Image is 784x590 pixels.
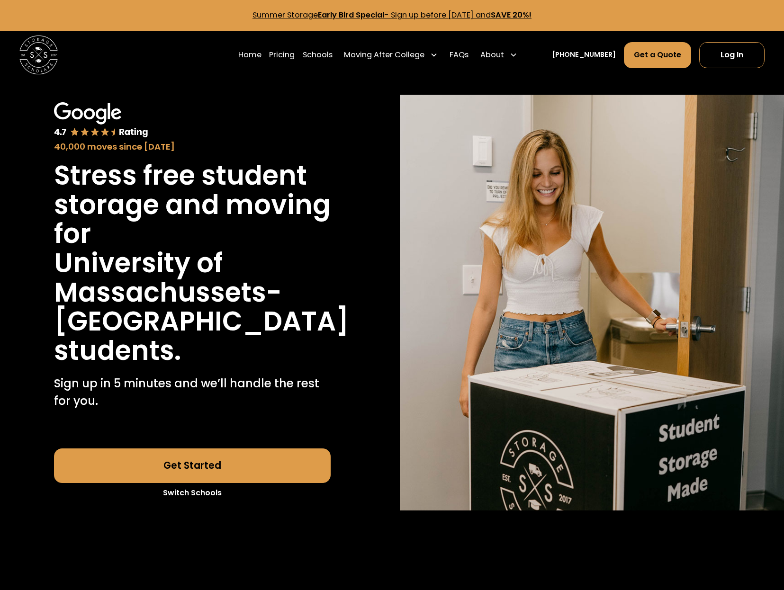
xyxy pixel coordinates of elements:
[54,102,149,138] img: Google 4.7 star rating
[54,161,331,249] h1: Stress free student storage and moving for
[54,448,331,483] a: Get Started
[476,42,521,69] div: About
[491,9,532,20] strong: SAVE 20%!
[252,9,532,20] a: Summer StorageEarly Bird Special- Sign up before [DATE] andSAVE 20%!
[340,42,442,69] div: Moving After College
[238,42,261,69] a: Home
[318,9,384,20] strong: Early Bird Special
[54,483,331,503] a: Switch Schools
[552,50,616,60] a: [PHONE_NUMBER]
[400,95,784,511] img: Storage Scholars will have everything waiting for you in your room when you arrive to campus.
[54,140,331,153] div: 40,000 moves since [DATE]
[269,42,295,69] a: Pricing
[19,36,58,74] img: Storage Scholars main logo
[699,42,765,68] a: Log In
[480,49,504,61] div: About
[54,336,181,366] h1: students.
[303,42,333,69] a: Schools
[344,49,424,61] div: Moving After College
[54,375,331,410] p: Sign up in 5 minutes and we’ll handle the rest for you.
[54,249,349,336] h1: University of Massachussets-[GEOGRAPHIC_DATA]
[450,42,469,69] a: FAQs
[624,42,692,68] a: Get a Quote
